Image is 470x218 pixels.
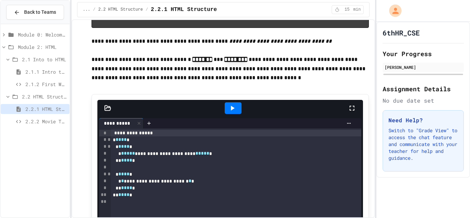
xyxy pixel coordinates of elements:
[383,96,464,105] div: No due date set
[353,7,361,12] span: min
[22,93,67,100] span: 2.2 HTML Structure
[383,84,464,94] h2: Assignment Details
[25,105,67,113] span: 2.2.1 HTML Structure
[388,116,458,124] h3: Need Help?
[383,49,464,59] h2: Your Progress
[22,56,67,63] span: 2.1 Into to HTML
[18,31,67,38] span: Module 0: Welcome to Web Development
[146,7,148,12] span: /
[385,64,462,70] div: [PERSON_NAME]
[342,7,353,12] span: 15
[83,7,90,12] span: ...
[98,7,143,12] span: 2.2 HTML Structure
[6,5,64,20] button: Back to Teams
[25,118,67,125] span: 2.2.2 Movie Title
[382,3,403,19] div: My Account
[151,6,217,14] span: 2.2.1 HTML Structure
[24,9,56,16] span: Back to Teams
[383,28,420,38] h1: 6thHR_CSE
[25,68,67,75] span: 2.1.1 Intro to HTML
[93,7,95,12] span: /
[18,43,67,51] span: Module 2: HTML
[25,81,67,88] span: 2.1.2 First Webpage
[388,127,458,162] p: Switch to "Grade View" to access the chat feature and communicate with your teacher for help and ...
